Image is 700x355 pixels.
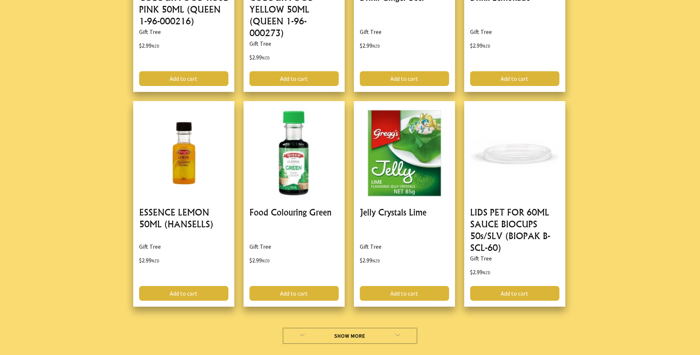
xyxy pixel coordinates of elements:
a: Add to cart [470,286,559,301]
a: Add to cart [139,71,228,86]
a: Add to cart [470,71,559,86]
a: Add to cart [249,71,339,86]
a: Show More [283,328,417,344]
a: Add to cart [249,286,339,301]
a: Add to cart [360,71,449,86]
a: Add to cart [139,286,228,301]
a: Add to cart [360,286,449,301]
